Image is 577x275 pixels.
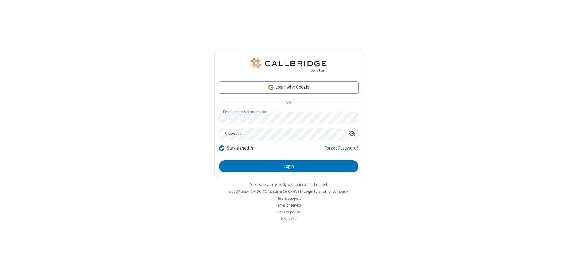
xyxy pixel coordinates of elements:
div: Show password [346,128,358,139]
label: Stay signed in [227,145,253,152]
li: v2.6.350.2 [214,216,363,222]
input: Email address or username [219,112,358,123]
a: Privacy policy [277,210,300,215]
li: Not QA Selenium DO NOT DELETE OR CHANGE? [214,189,363,194]
a: Forgot Password? [324,145,358,156]
a: Help & support [276,196,301,201]
a: Terms of service [276,203,301,208]
img: google-icon.png [268,84,274,91]
a: Login with Google [219,81,358,93]
input: Password [219,128,346,140]
button: Login to another company [304,189,348,194]
a: Make sure you're ready with our connection test [250,182,327,187]
span: OR [284,98,293,107]
img: QA Selenium DO NOT DELETE OR CHANGE [249,58,328,72]
button: Login [219,160,358,172]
